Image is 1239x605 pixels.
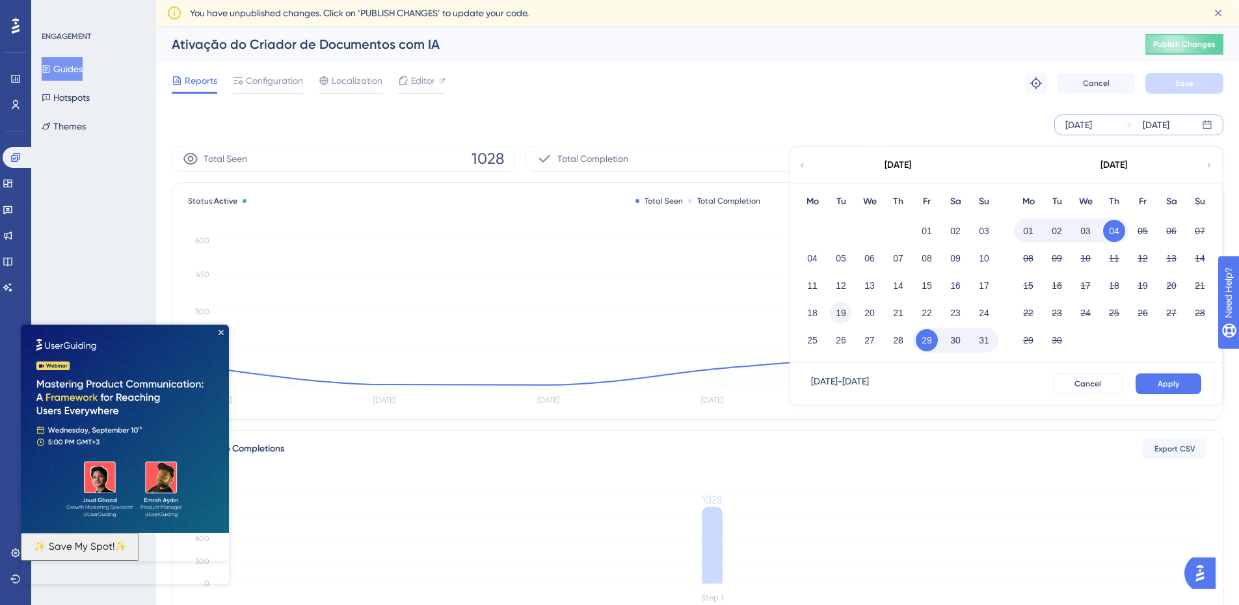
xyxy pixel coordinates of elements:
[1103,220,1125,242] button: 04
[31,3,81,19] span: Need Help?
[1175,78,1193,88] span: Save
[1074,247,1097,269] button: 10
[1100,194,1128,209] div: Th
[1074,220,1097,242] button: 03
[944,302,966,324] button: 23
[1057,73,1135,94] button: Cancel
[42,86,90,109] button: Hotspots
[557,151,628,167] span: Total Completion
[1103,247,1125,269] button: 11
[1160,247,1182,269] button: 13
[801,275,823,297] button: 11
[1189,302,1211,324] button: 28
[1145,73,1223,94] button: Save
[887,275,909,297] button: 14
[42,114,86,138] button: Themes
[830,275,852,297] button: 12
[373,396,395,405] tspan: [DATE]
[801,247,823,269] button: 04
[411,73,435,88] span: Editor
[1157,194,1186,209] div: Sa
[701,593,723,602] tspan: Step 1
[859,247,881,269] button: 06
[1189,220,1211,242] button: 07
[246,73,303,88] span: Configuration
[688,196,760,206] div: Total Completion
[1132,247,1154,269] button: 12
[830,329,852,351] button: 26
[1046,220,1068,242] button: 02
[916,275,938,297] button: 15
[1145,34,1223,55] button: Publish Changes
[537,396,559,405] tspan: [DATE]
[811,373,869,394] div: [DATE] - [DATE]
[973,220,995,242] button: 03
[973,247,995,269] button: 10
[1132,220,1154,242] button: 05
[1017,329,1039,351] button: 29
[185,73,217,88] span: Reports
[1189,247,1211,269] button: 14
[944,247,966,269] button: 09
[204,579,209,588] tspan: 0
[944,329,966,351] button: 30
[1132,275,1154,297] button: 19
[172,35,1113,53] div: Ativação do Criador de Documentos com IA
[42,57,83,81] button: Guides
[970,194,998,209] div: Su
[801,302,823,324] button: 18
[1074,302,1097,324] button: 24
[855,194,884,209] div: We
[916,247,938,269] button: 08
[214,196,237,206] span: Active
[1143,117,1169,133] div: [DATE]
[472,148,504,169] span: 1028
[1083,78,1110,88] span: Cancel
[190,5,529,21] span: You have unpublished changes. Click on ‘PUBLISH CHANGES’ to update your code.
[42,31,91,42] div: ENGAGEMENT
[1017,247,1039,269] button: 08
[827,194,855,209] div: Tu
[916,302,938,324] button: 22
[204,151,247,167] span: Total Seen
[1186,194,1214,209] div: Su
[1100,157,1127,173] div: [DATE]
[195,307,209,316] tspan: 300
[1074,379,1101,389] span: Cancel
[1184,554,1223,593] iframe: UserGuiding AI Assistant Launcher
[1136,373,1201,394] button: Apply
[830,247,852,269] button: 05
[973,302,995,324] button: 24
[1128,194,1157,209] div: Fr
[1017,302,1039,324] button: 22
[944,220,966,242] button: 02
[188,196,237,206] span: Status:
[941,194,970,209] div: Sa
[1046,247,1068,269] button: 09
[332,73,382,88] span: Localization
[1017,220,1039,242] button: 01
[1160,220,1182,242] button: 06
[1132,302,1154,324] button: 26
[1153,39,1216,49] span: Publish Changes
[859,275,881,297] button: 13
[1017,275,1039,297] button: 15
[798,194,827,209] div: Mo
[887,302,909,324] button: 21
[1158,379,1179,389] span: Apply
[801,329,823,351] button: 25
[1071,194,1100,209] div: We
[973,275,995,297] button: 17
[1103,302,1125,324] button: 25
[198,5,203,10] div: Close Preview
[859,329,881,351] button: 27
[913,194,941,209] div: Fr
[1154,444,1195,454] span: Export CSV
[701,396,723,405] tspan: [DATE]
[1046,302,1068,324] button: 23
[1046,329,1068,351] button: 30
[195,236,209,245] tspan: 600
[944,275,966,297] button: 16
[1043,194,1071,209] div: Tu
